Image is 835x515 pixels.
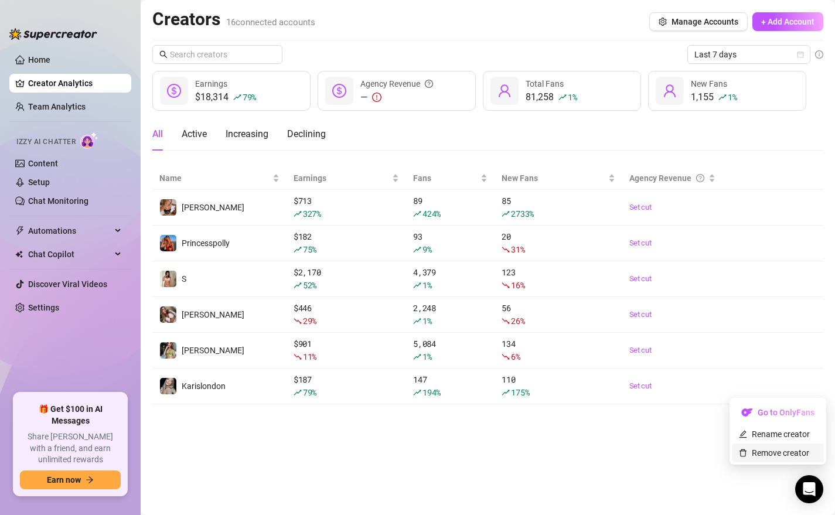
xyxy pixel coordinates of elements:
a: Set cut [629,309,716,320]
a: Home [28,55,50,64]
span: New Fans [691,79,727,88]
div: 123 [502,266,615,292]
span: dollar-circle [332,84,346,98]
a: Set cut [629,237,716,249]
span: rise [558,93,567,101]
span: rise [413,388,421,397]
div: 93 [413,230,488,256]
a: Set cut [629,345,716,356]
span: fall [294,353,302,361]
a: Setup [28,178,50,187]
div: $ 182 [294,230,399,256]
span: + Add Account [761,17,814,26]
span: info-circle [815,50,823,59]
span: Name [159,172,270,185]
span: rise [413,245,421,254]
span: 31 % [511,244,524,255]
h2: Creators [152,8,315,30]
span: 🎁 Get $100 in AI Messages [20,404,121,427]
th: Fans [406,167,495,190]
span: New Fans [502,172,605,185]
span: rise [294,210,302,218]
button: + Add Account [752,12,823,31]
img: AI Chatter [80,132,98,149]
a: Set cut [629,380,716,392]
span: Last 7 days [694,46,803,63]
a: Set cut [629,273,716,285]
th: New Fans [495,167,622,190]
span: rise [294,245,302,254]
span: fall [294,317,302,325]
span: 424 % [422,208,441,219]
div: 147 [413,373,488,399]
a: Creator Analytics [28,74,122,93]
img: Shary [160,342,176,359]
div: $ 187 [294,373,399,399]
span: fall [502,245,510,254]
span: 79 % [303,387,316,398]
div: Declining [287,127,326,141]
span: [PERSON_NAME] [182,346,244,355]
span: setting [659,18,667,26]
a: Settings [28,303,59,312]
span: user [497,84,512,98]
span: Earn now [47,475,81,485]
span: 29 % [303,315,316,326]
div: Active [182,127,207,141]
span: 175 % [511,387,529,398]
div: $ 446 [294,302,399,328]
span: 16 % [511,279,524,291]
div: $ 901 [294,337,399,363]
img: S [160,271,176,287]
span: rise [413,281,421,289]
span: 1 % [728,91,737,103]
span: user [663,84,677,98]
span: 2733 % [511,208,534,219]
span: Karislondon [182,381,226,391]
span: 26 % [511,315,524,326]
div: 56 [502,302,615,328]
div: 134 [502,337,615,363]
span: rise [502,388,510,397]
div: 4,379 [413,266,488,292]
a: Discover Viral Videos [28,279,107,289]
img: Karislondon [160,378,176,394]
button: Earn nowarrow-right [20,470,121,489]
span: 9 % [422,244,431,255]
span: Earnings [195,79,227,88]
span: rise [413,317,421,325]
a: Set cut [629,202,716,213]
span: 79 % [243,91,256,103]
span: Chat Copilot [28,245,111,264]
div: 5,084 [413,337,488,363]
span: rise [502,210,510,218]
span: Manage Accounts [672,17,738,26]
th: Name [152,167,287,190]
div: All [152,127,163,141]
span: 194 % [422,387,441,398]
a: Content [28,159,58,168]
span: rise [294,388,302,397]
span: 1 % [422,279,431,291]
span: exclamation-circle [372,93,381,102]
span: Total Fans [526,79,564,88]
span: 1 % [568,91,577,103]
span: arrow-right [86,476,94,484]
div: 20 [502,230,615,256]
span: Princesspolly [182,238,230,248]
button: Manage Accounts [649,12,748,31]
img: Vicky [160,199,176,216]
img: logo-BBDzfeDw.svg [9,28,97,40]
span: rise [413,353,421,361]
span: fall [502,317,510,325]
div: $ 2,170 [294,266,399,292]
span: 52 % [303,279,316,291]
span: rise [233,93,241,101]
div: 1,155 [691,90,737,104]
span: [PERSON_NAME] [182,203,244,212]
span: Automations [28,221,111,240]
span: dollar-circle [167,84,181,98]
a: Remove creator [739,448,809,458]
div: Agency Revenue [360,77,433,90]
span: question-circle [425,77,433,90]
